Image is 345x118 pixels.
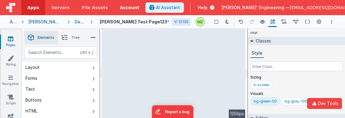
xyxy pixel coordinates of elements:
[22,73,100,84] button: Forms
[172,18,191,25] div: V: 12.133
[250,91,343,96] p: Visuals
[22,84,100,95] button: Text
[222,5,290,11] span: [PERSON_NAME]' Engineering —
[285,99,307,104] div: bg-gray-100
[51,5,69,11] span: Servers
[25,97,42,103] div: Buttons
[27,5,39,11] span: Apps
[10,19,17,25] div: Apps
[254,99,277,104] div: bg-green-50
[250,49,264,58] button: Style
[254,83,269,87] div: h-screen
[250,75,343,80] p: Sizing
[102,29,245,118] div: -->
[22,95,100,106] button: Buttons
[71,35,79,40] span: Tree
[82,5,108,11] span: File Assets
[24,47,97,58] input: Search Elements...
[80,47,93,58] span: + /
[80,49,87,56] div: ctrl
[38,35,54,40] span: Elements
[22,62,100,73] button: Layout
[22,106,100,116] button: HTML
[100,19,167,24] h4: [PERSON_NAME] Test Page123
[196,18,205,26] img: e6f0a7b3287e646a671e5b5b3f58e766
[198,5,208,11] span: Help
[328,18,335,25] button: Options
[248,29,260,37] h4: page
[75,19,86,25] div: Development
[25,108,37,114] div: HTML
[156,5,180,11] span: AI Assistant
[253,37,271,45] h2: Classes
[152,105,193,118] iframe: Marker.io feedback button
[229,110,245,118] div: 1256px
[307,98,342,109] button: Dev Tools
[29,19,63,25] div: [PERSON_NAME] test App
[250,62,343,71] input: Enter Class...
[25,75,37,81] div: Forms
[25,64,39,70] div: Layout
[25,86,35,92] div: Text
[145,2,184,13] button: AI Assistant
